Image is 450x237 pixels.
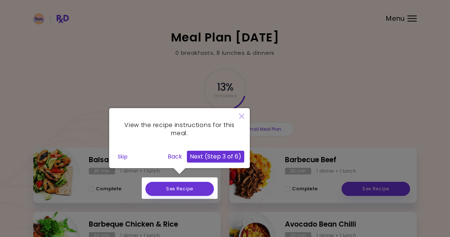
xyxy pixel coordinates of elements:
button: Next (Step 3 of 6) [187,151,244,163]
button: Close [234,108,250,126]
div: View the recipe instructions for this meal. [109,108,250,168]
button: Skip [115,151,131,162]
div: View the recipe instructions for this meal. [115,114,244,145]
button: Back [165,151,185,163]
